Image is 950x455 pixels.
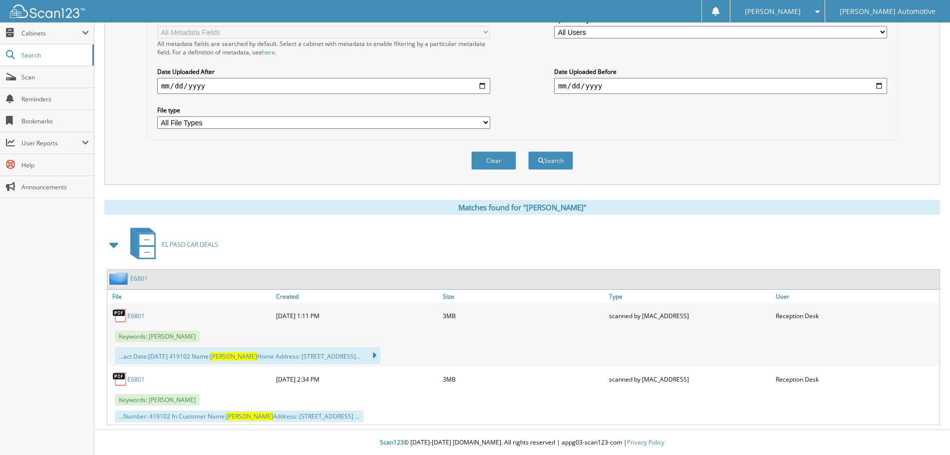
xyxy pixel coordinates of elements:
div: All metadata fields are searched by default. Select a cabinet with metadata to enable filtering b... [157,39,490,56]
button: Clear [471,151,516,170]
label: File type [157,106,490,114]
button: Search [528,151,573,170]
a: User [773,290,940,303]
span: Scan [21,73,89,81]
div: Reception Desk [773,369,940,389]
span: Scan123 [380,438,404,447]
div: Matches found for "[PERSON_NAME]" [104,200,940,215]
div: © [DATE]-[DATE] [DOMAIN_NAME]. All rights reserved | appg03-scan123-com | [94,431,950,455]
label: Date Uploaded After [157,67,490,76]
span: [PERSON_NAME] [226,412,273,421]
span: Help [21,161,89,169]
img: PDF.png [112,308,127,323]
a: here [262,48,275,56]
input: end [554,78,887,94]
span: EL PASO CAR DEALS [162,240,218,249]
a: EL PASO CAR DEALS [124,225,218,264]
span: [PERSON_NAME] Automotive [840,8,936,14]
a: E6801 [127,375,145,384]
span: [PERSON_NAME] [210,352,257,361]
div: 3MB [440,306,607,326]
span: Keywords: [PERSON_NAME] [115,394,200,406]
a: Size [440,290,607,303]
span: Search [21,51,87,59]
img: folder2.png [109,272,130,285]
a: Privacy Policy [627,438,664,447]
span: Announcements [21,183,89,191]
div: ...act Date:[DATE] 419102 Name: Home Address: [STREET_ADDRESS]... [115,347,380,364]
a: E6801 [130,274,148,283]
a: Created [274,290,440,303]
input: start [157,78,490,94]
span: Keywords: [PERSON_NAME] [115,331,200,342]
span: Bookmarks [21,117,89,125]
div: scanned by [MAC_ADDRESS] [607,369,773,389]
a: Type [607,290,773,303]
a: E6801 [127,312,145,320]
span: Cabinets [21,29,82,37]
div: [DATE] 1:11 PM [274,306,440,326]
img: scan123-logo-white.svg [10,4,85,18]
a: File [107,290,274,303]
span: User Reports [21,139,82,147]
span: [PERSON_NAME] [745,8,801,14]
img: PDF.png [112,372,127,387]
div: scanned by [MAC_ADDRESS] [607,306,773,326]
iframe: Chat Widget [900,407,950,455]
div: Reception Desk [773,306,940,326]
div: ...Number: 419102 fn Customer Name: Address: [STREET_ADDRESS] ... [115,411,363,422]
label: Date Uploaded Before [554,67,887,76]
div: 3MB [440,369,607,389]
span: Reminders [21,95,89,103]
div: [DATE] 2:34 PM [274,369,440,389]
